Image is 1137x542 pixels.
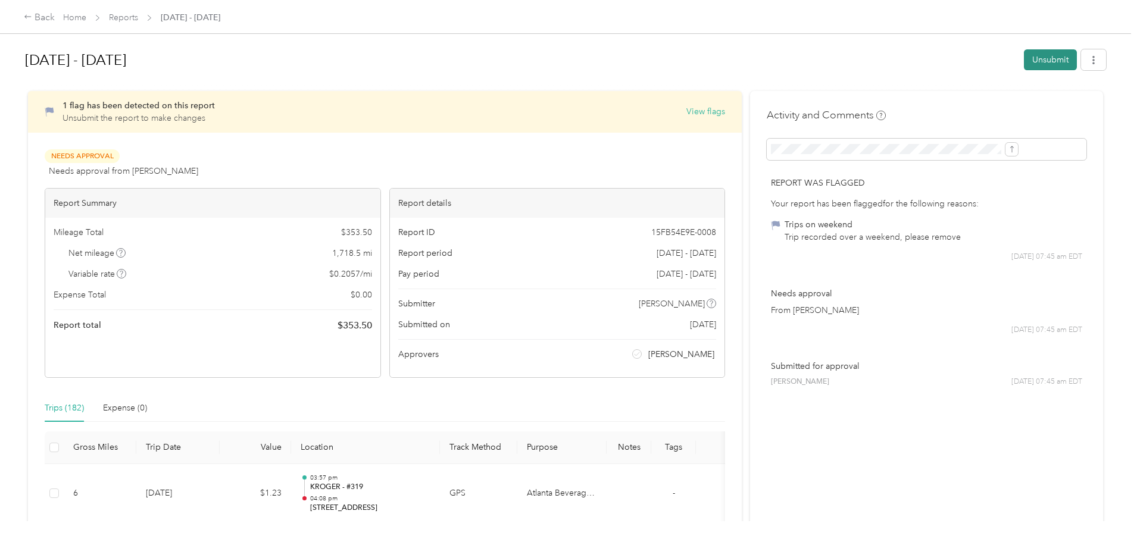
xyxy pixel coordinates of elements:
span: - [673,488,675,498]
span: [DATE] [690,318,716,331]
div: Report details [390,189,725,218]
button: Unsubmit [1024,49,1077,70]
p: 03:57 pm [310,474,430,482]
th: Track Method [440,431,517,464]
span: Expense Total [54,289,106,301]
span: $ 0.00 [351,289,372,301]
td: 6 [64,464,136,524]
span: Report ID [398,226,435,239]
span: Submitter [398,297,435,310]
div: Expense (0) [103,402,147,415]
span: [DATE] 07:45 am EDT [1011,325,1082,336]
div: Trips on weekend [785,218,961,231]
td: Atlanta Beverage Company [517,464,607,524]
span: Needs Approval [45,149,120,163]
span: $ 353.50 [338,318,372,333]
td: GPS [440,464,517,524]
span: [PERSON_NAME] [648,348,714,361]
span: $ 353.50 [341,226,372,239]
span: 1 flag has been detected on this report [63,101,215,111]
div: Back [24,11,55,25]
span: Report period [398,247,452,259]
h4: Activity and Comments [767,108,886,123]
th: Purpose [517,431,607,464]
td: $1.23 [220,464,291,524]
span: 15FB54E9E-0008 [651,226,716,239]
span: Report total [54,319,101,331]
span: $ 0.2057 / mi [329,268,372,280]
p: Needs approval [771,287,1082,300]
div: Trips (182) [45,402,84,415]
span: Approvers [398,348,439,361]
span: Needs approval from [PERSON_NAME] [49,165,198,177]
td: [DATE] [136,464,220,524]
iframe: Everlance-gr Chat Button Frame [1070,475,1137,542]
span: [DATE] - [DATE] [657,247,716,259]
p: Submitted for approval [771,360,1082,372]
th: Notes [607,431,651,464]
p: 04:08 pm [310,494,430,503]
p: Report was flagged [771,177,1082,189]
span: [DATE] - [DATE] [657,268,716,280]
button: View flags [686,105,725,118]
span: Mileage Total [54,226,104,239]
div: Trip recorded over a weekend, please remove [785,231,961,243]
span: Pay period [398,268,439,280]
th: Value [220,431,291,464]
th: Trip Date [136,431,220,464]
th: Location [291,431,440,464]
div: Report Summary [45,189,380,218]
p: KROGER - #319 [310,482,430,493]
p: [STREET_ADDRESS] [310,503,430,513]
span: Submitted on [398,318,450,331]
span: [DATE] - [DATE] [161,11,220,24]
span: [DATE] 07:45 am EDT [1011,252,1082,262]
span: Net mileage [68,247,126,259]
span: 1,718.5 mi [332,247,372,259]
span: Variable rate [68,268,127,280]
div: Your report has been flagged for the following reasons: [771,198,1082,210]
h1: Aug 1 - 31, 2025 [25,46,1016,74]
span: [PERSON_NAME] [771,377,829,387]
a: Reports [109,12,138,23]
th: Tags [651,431,696,464]
p: Unsubmit the report to make changes [63,112,215,124]
span: [DATE] 07:45 am EDT [1011,377,1082,387]
a: Home [63,12,86,23]
th: Gross Miles [64,431,136,464]
span: [PERSON_NAME] [639,297,705,310]
p: From [PERSON_NAME] [771,304,1082,317]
